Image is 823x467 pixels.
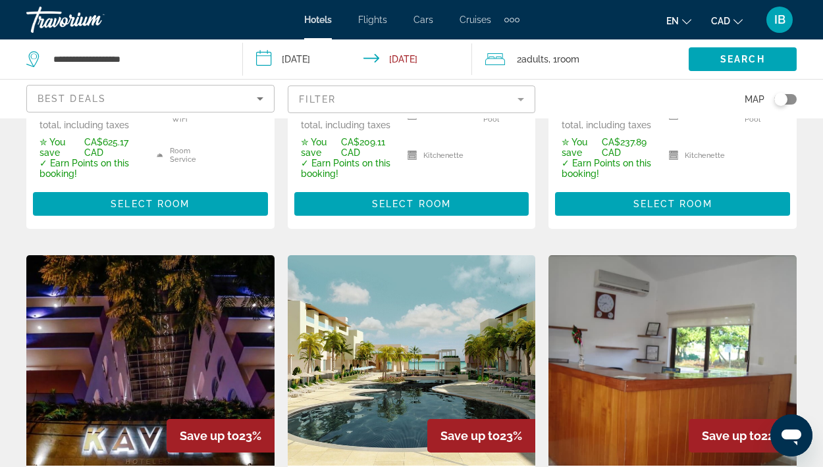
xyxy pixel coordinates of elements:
a: Cars [413,14,433,25]
a: Hotels [304,14,332,25]
button: Travelers: 2 adults, 0 children [472,39,689,79]
span: ✮ You save [562,137,598,158]
a: Select Room [294,195,529,209]
img: Hotel image [288,255,536,466]
iframe: Button to launch messaging window [770,414,812,456]
mat-select: Sort by [38,91,263,107]
p: ✓ Earn Points on this booking! [40,158,140,179]
button: User Menu [762,6,797,34]
span: Map [745,90,764,109]
span: Select Room [633,199,712,209]
a: Travorium [26,3,158,37]
span: Save up to [440,429,500,443]
button: Check-in date: Nov 28, 2025 Check-out date: Dec 5, 2025 [243,39,473,79]
span: IB [774,13,785,26]
p: CA$237.89 CAD [562,137,652,158]
span: Select Room [111,199,190,209]
li: Kitchenette [662,139,725,172]
li: Kitchenette [401,139,464,172]
p: ✓ Earn Points on this booking! [562,158,652,179]
div: 22% [689,419,797,453]
a: Select Room [555,195,790,209]
p: CA$625.17 CAD [40,137,140,158]
span: Save up to [702,429,761,443]
p: total, including taxes [562,120,652,130]
button: Filter [288,85,536,114]
button: Change language [666,11,691,30]
span: Save up to [180,429,239,443]
p: total, including taxes [301,120,392,130]
button: Change currency [711,11,743,30]
a: Select Room [33,195,268,209]
span: ✮ You save [301,137,338,158]
p: total, including taxes [40,120,140,130]
span: Search [720,54,765,64]
button: Select Room [555,192,790,216]
a: Cruises [460,14,491,25]
div: 23% [167,419,275,453]
p: CA$209.11 CAD [301,137,392,158]
span: Room [557,54,579,64]
button: Extra navigation items [504,9,519,30]
div: 23% [427,419,535,453]
button: Toggle map [764,93,797,105]
span: 2 [517,50,548,68]
span: Adults [521,54,548,64]
button: Search [689,47,797,71]
li: Room Service [150,139,202,172]
span: Best Deals [38,93,106,104]
a: Flights [358,14,387,25]
img: Hotel image [26,255,275,466]
button: Select Room [294,192,529,216]
span: en [666,16,679,26]
p: ✓ Earn Points on this booking! [301,158,392,179]
span: CAD [711,16,730,26]
button: Select Room [33,192,268,216]
span: Select Room [372,199,451,209]
span: , 1 [548,50,579,68]
img: Hotel image [548,255,797,466]
span: ✮ You save [40,137,81,158]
